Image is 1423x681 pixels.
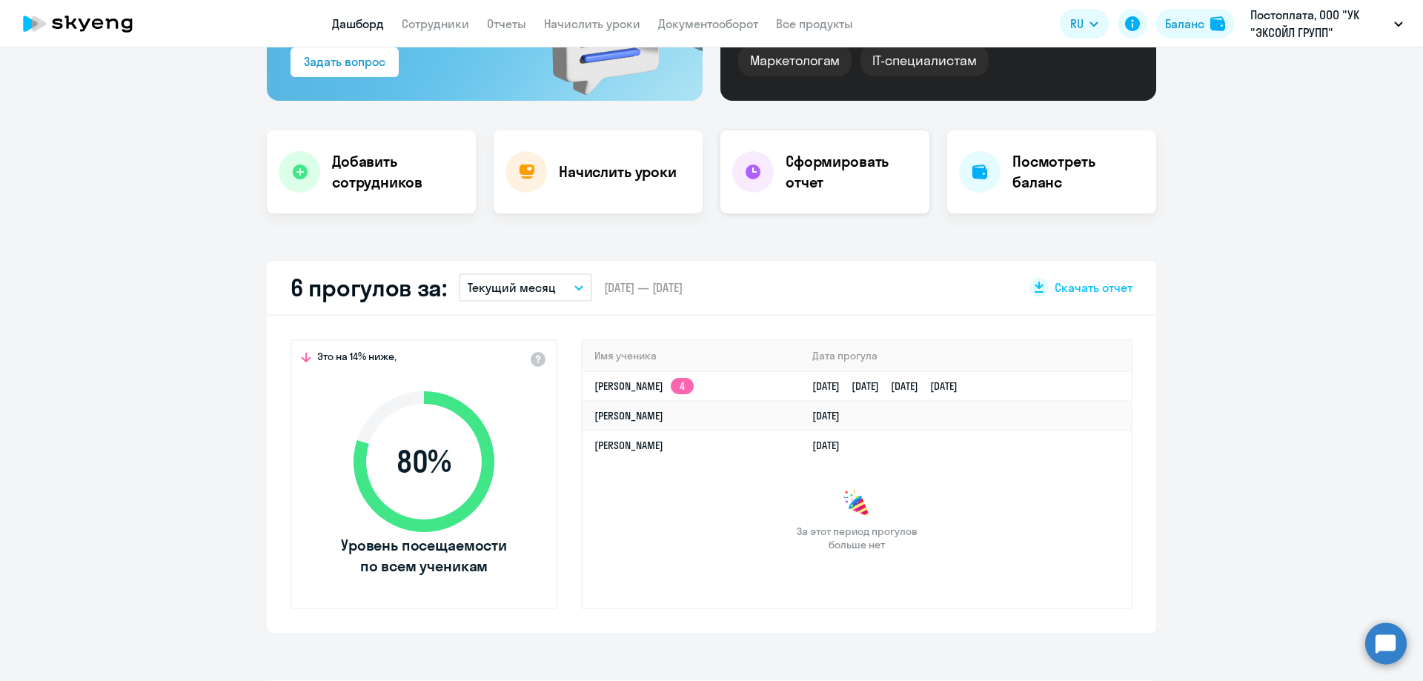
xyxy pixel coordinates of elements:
[317,350,397,368] span: Это на 14% ниже,
[738,45,852,76] div: Маркетологам
[1055,279,1132,296] span: Скачать отчет
[487,16,526,31] a: Отчеты
[812,379,969,393] a: [DATE][DATE][DATE][DATE]
[559,162,677,182] h4: Начислить уроки
[1243,6,1410,41] button: Постоплата, ООО "УК "ЭКСОЙЛ ГРУПП"
[332,151,464,193] h4: Добавить сотрудников
[339,535,509,577] span: Уровень посещаемости по всем ученикам
[1060,9,1109,39] button: RU
[402,16,469,31] a: Сотрудники
[604,279,683,296] span: [DATE] — [DATE]
[812,409,852,422] a: [DATE]
[583,341,800,371] th: Имя ученика
[671,378,694,394] app-skyeng-badge: 4
[291,273,447,302] h2: 6 прогулов за:
[594,379,694,393] a: [PERSON_NAME]4
[1210,16,1225,31] img: balance
[594,409,663,422] a: [PERSON_NAME]
[776,16,853,31] a: Все продукты
[795,525,919,551] span: За этот период прогулов больше нет
[800,341,1131,371] th: Дата прогула
[658,16,758,31] a: Документооборот
[594,439,663,452] a: [PERSON_NAME]
[459,273,592,302] button: Текущий месяц
[304,53,385,70] div: Задать вопрос
[786,151,918,193] h4: Сформировать отчет
[332,16,384,31] a: Дашборд
[1012,151,1144,193] h4: Посмотреть баланс
[812,439,852,452] a: [DATE]
[1070,15,1084,33] span: RU
[1165,15,1204,33] div: Баланс
[339,444,509,479] span: 80 %
[1250,6,1388,41] p: Постоплата, ООО "УК "ЭКСОЙЛ ГРУПП"
[291,47,399,77] button: Задать вопрос
[860,45,988,76] div: IT-специалистам
[842,489,872,519] img: congrats
[1156,9,1234,39] button: Балансbalance
[468,279,556,296] p: Текущий месяц
[544,16,640,31] a: Начислить уроки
